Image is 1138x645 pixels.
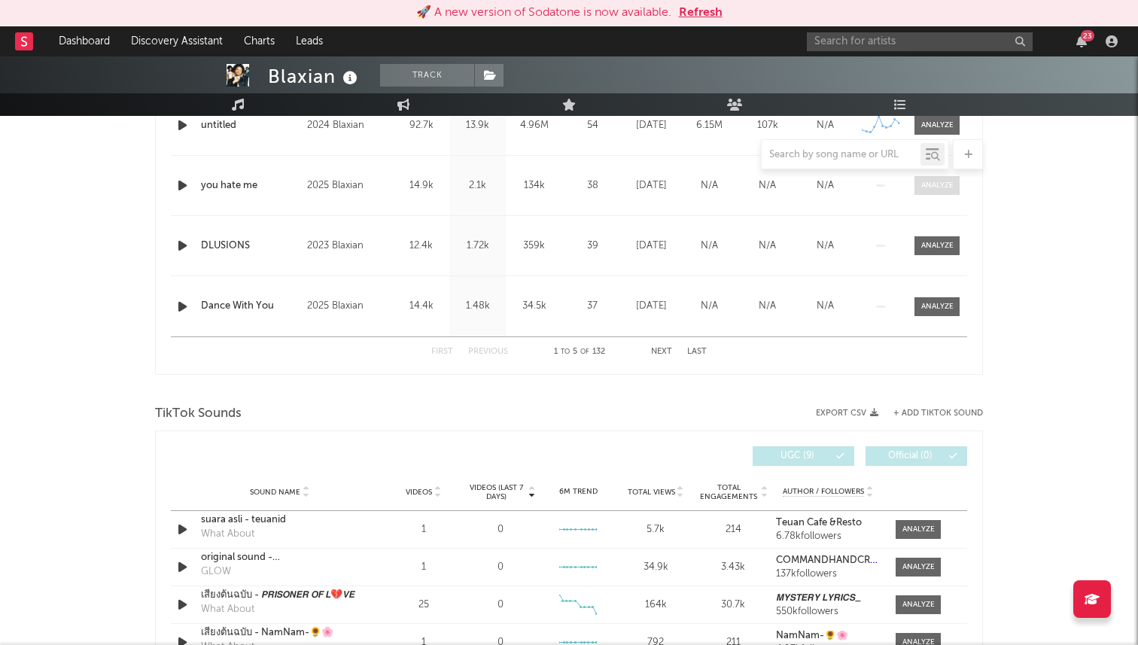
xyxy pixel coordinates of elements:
[776,555,881,566] a: COMMANDHANDCRAFTED
[800,118,850,133] div: N/A
[651,348,672,356] button: Next
[201,550,358,565] a: original sound - COMMANDHANDMADE
[875,452,945,461] span: Official ( 0 )
[468,348,508,356] button: Previous
[698,598,768,613] div: 30.7k
[510,178,558,193] div: 134k
[753,446,854,466] button: UGC(9)
[388,598,458,613] div: 25
[397,239,446,254] div: 12.4k
[388,560,458,575] div: 1
[1076,35,1087,47] button: 23
[776,631,881,641] a: NamNam-🌻🌸
[201,527,254,542] div: What About
[687,348,707,356] button: Last
[800,299,850,314] div: N/A
[510,118,558,133] div: 4.96M
[626,178,677,193] div: [DATE]
[48,26,120,56] a: Dashboard
[307,117,389,135] div: 2024 Blaxian
[201,602,254,617] div: What About
[566,118,619,133] div: 54
[621,560,691,575] div: 34.9k
[800,178,850,193] div: N/A
[566,239,619,254] div: 39
[878,409,983,418] button: + Add TikTok Sound
[397,178,446,193] div: 14.9k
[628,488,675,497] span: Total Views
[497,598,504,613] div: 0
[201,118,300,133] a: untitled
[698,560,768,575] div: 3.43k
[268,64,361,89] div: Blaxian
[285,26,333,56] a: Leads
[776,569,881,580] div: 137k followers
[621,598,691,613] div: 164k
[580,348,589,355] span: of
[406,488,432,497] span: Videos
[201,299,300,314] a: Dance With You
[453,299,502,314] div: 1.48k
[250,488,300,497] span: Sound Name
[510,299,558,314] div: 34.5k
[800,239,850,254] div: N/A
[510,239,558,254] div: 359k
[893,409,983,418] button: + Add TikTok Sound
[466,483,527,501] span: Videos (last 7 days)
[561,348,570,355] span: to
[1081,30,1094,41] div: 23
[307,237,389,255] div: 2023 Blaxian
[201,513,358,528] a: suara asli - teuanid
[866,446,967,466] button: Official(0)
[397,299,446,314] div: 14.4k
[807,32,1033,51] input: Search for artists
[742,239,793,254] div: N/A
[233,26,285,56] a: Charts
[776,518,881,528] a: Teuan Cafe &Resto
[776,555,900,565] strong: COMMANDHANDCRAFTED
[120,26,233,56] a: Discovery Assistant
[816,409,878,418] button: Export CSV
[626,299,677,314] div: [DATE]
[201,239,300,254] a: DLUSIONS
[201,178,300,193] a: you hate me
[776,518,862,528] strong: Teuan Cafe &Resto
[776,607,881,617] div: 550k followers
[538,343,621,361] div: 1 5 132
[201,625,358,640] a: เสียงต้นฉบับ - NamNam-🌻🌸
[776,631,848,640] strong: NamNam-🌻🌸
[742,178,793,193] div: N/A
[762,452,832,461] span: UGC ( 9 )
[307,297,389,315] div: 2025 Blaxian
[742,299,793,314] div: N/A
[453,178,502,193] div: 2.1k
[453,118,502,133] div: 13.9k
[307,177,389,195] div: 2025 Blaxian
[543,486,613,497] div: 6M Trend
[626,118,677,133] div: [DATE]
[684,178,735,193] div: N/A
[566,299,619,314] div: 37
[621,522,691,537] div: 5.7k
[388,522,458,537] div: 1
[776,531,881,542] div: 6.78k followers
[783,487,864,497] span: Author / Followers
[453,239,502,254] div: 1.72k
[698,483,759,501] span: Total Engagements
[416,4,671,22] div: 🚀 A new version of Sodatone is now available.
[742,118,793,133] div: 107k
[497,560,504,575] div: 0
[155,405,242,423] span: TikTok Sounds
[380,64,474,87] button: Track
[684,118,735,133] div: 6.15M
[762,149,920,161] input: Search by song name or URL
[397,118,446,133] div: 92.7k
[776,593,861,603] strong: 𝙈𝙔𝙎𝙏𝙀𝙍𝙔 𝙇𝙔𝙍𝙄𝘾𝙎_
